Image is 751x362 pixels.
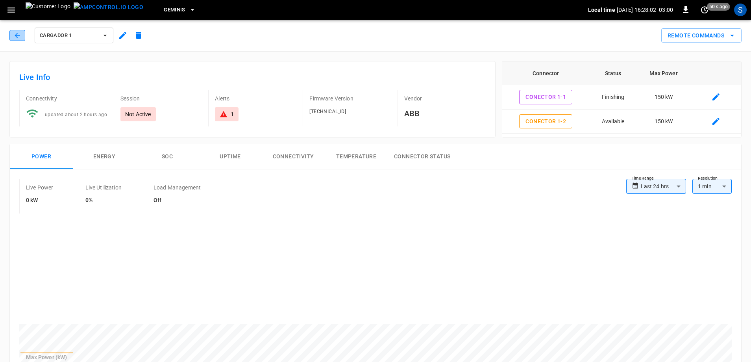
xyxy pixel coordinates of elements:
h6: ABB [404,107,486,120]
button: Conector 1-1 [519,90,572,104]
td: 150 kW [636,110,691,134]
h6: Off [154,196,201,205]
button: Remote Commands [661,28,742,43]
th: Max Power [636,61,691,85]
label: Time Range [632,175,654,182]
td: Available [590,110,636,134]
td: 150 kW [636,85,691,110]
span: Cargador 1 [40,31,98,40]
h6: 0% [85,196,122,205]
button: Power [10,144,73,169]
img: ampcontrol.io logo [74,2,143,12]
span: updated about 2 hours ago [45,112,107,117]
button: Cargador 1 [35,28,113,43]
button: Energy [73,144,136,169]
div: Last 24 hrs [641,179,686,194]
button: Uptime [199,144,262,169]
td: Finishing [590,85,636,110]
th: Connector [502,61,590,85]
button: Conector 1-2 [519,114,572,129]
button: Geminis [161,2,199,18]
button: set refresh interval [698,4,711,16]
button: Connectivity [262,144,325,169]
img: Customer Logo [26,2,70,17]
h6: Live Info [19,71,486,84]
p: Vendor [404,95,486,102]
div: remote commands options [661,28,742,43]
p: Session [120,95,202,102]
button: Connector Status [388,144,457,169]
th: Status [590,61,636,85]
p: Live Power [26,184,54,191]
span: Geminis [164,6,185,15]
div: profile-icon [734,4,747,16]
div: 1 min [692,179,732,194]
div: 1 [231,110,234,118]
p: Connectivity [26,95,107,102]
button: SOC [136,144,199,169]
p: Firmware Version [309,95,391,102]
span: 50 s ago [707,3,730,11]
p: Alerts [215,95,296,102]
span: [TECHNICAL_ID] [309,109,346,114]
td: Finishing [590,134,636,158]
p: Local time [588,6,615,14]
table: connector table [502,61,741,182]
td: 150 kW [636,134,691,158]
p: [DATE] 16:28:02 -03:00 [617,6,673,14]
p: Live Utilization [85,184,122,191]
h6: 0 kW [26,196,54,205]
label: Resolution [698,175,718,182]
p: Not Active [125,110,151,118]
button: Temperature [325,144,388,169]
p: Load Management [154,184,201,191]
